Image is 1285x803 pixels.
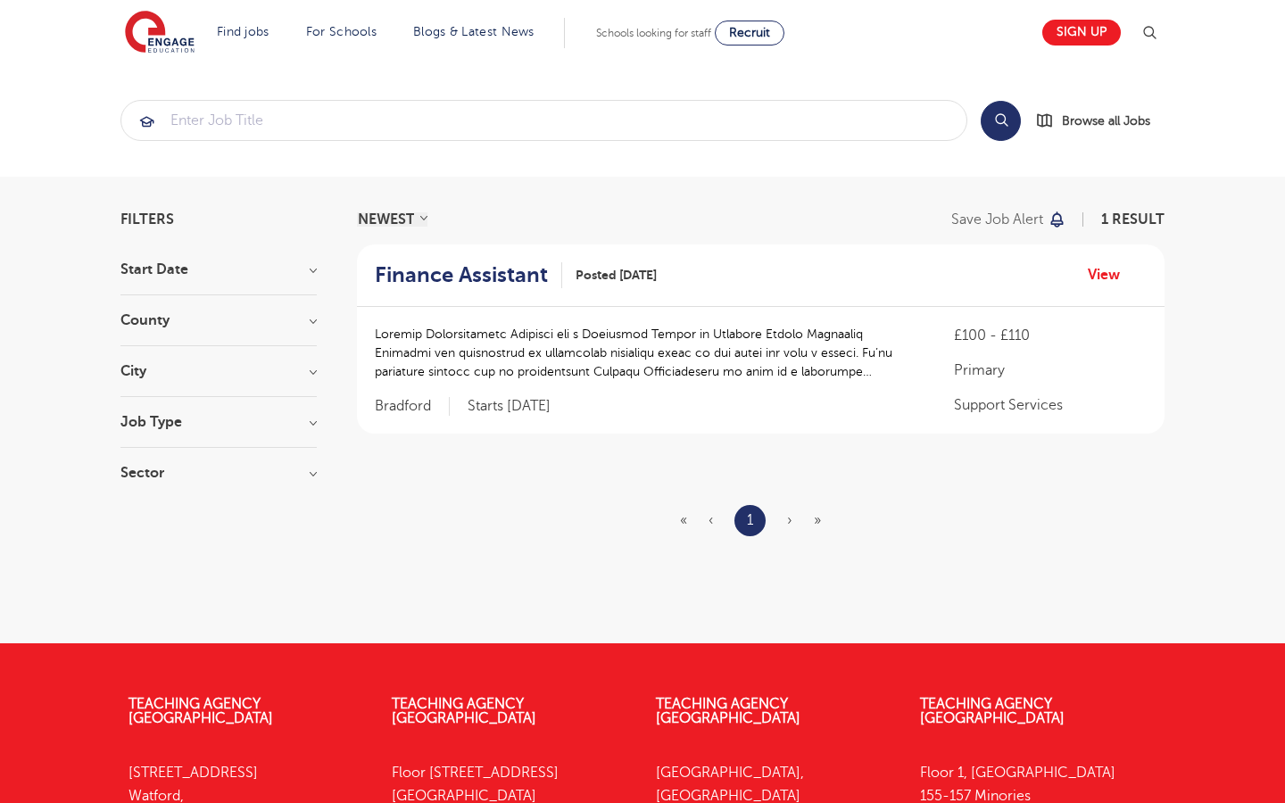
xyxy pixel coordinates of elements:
[120,262,317,277] h3: Start Date
[954,325,1147,346] p: £100 - £110
[392,696,536,726] a: Teaching Agency [GEOGRAPHIC_DATA]
[747,509,753,532] a: 1
[656,696,800,726] a: Teaching Agency [GEOGRAPHIC_DATA]
[1062,111,1150,131] span: Browse all Jobs
[1042,20,1121,46] a: Sign up
[981,101,1021,141] button: Search
[596,27,711,39] span: Schools looking for staff
[306,25,377,38] a: For Schools
[576,266,657,285] span: Posted [DATE]
[1101,211,1165,228] span: 1 result
[951,212,1043,227] p: Save job alert
[413,25,535,38] a: Blogs & Latest News
[468,397,551,416] p: Starts [DATE]
[954,360,1147,381] p: Primary
[125,11,195,55] img: Engage Education
[951,212,1066,227] button: Save job alert
[217,25,269,38] a: Find jobs
[120,364,317,378] h3: City
[729,26,770,39] span: Recruit
[954,394,1147,416] p: Support Services
[375,262,548,288] h2: Finance Assistant
[1088,263,1133,286] a: View
[787,512,792,528] span: ›
[375,325,918,381] p: Loremip Dolorsitametc Adipisci eli s Doeiusmod Tempor in Utlabore Etdolo Magnaaliq Enimadmi ven q...
[375,262,562,288] a: Finance Assistant
[120,212,174,227] span: Filters
[120,100,967,141] div: Submit
[120,466,317,480] h3: Sector
[709,512,713,528] span: ‹
[121,101,966,140] input: Submit
[920,696,1065,726] a: Teaching Agency [GEOGRAPHIC_DATA]
[680,512,687,528] span: «
[1035,111,1165,131] a: Browse all Jobs
[120,313,317,327] h3: County
[375,397,450,416] span: Bradford
[715,21,784,46] a: Recruit
[120,415,317,429] h3: Job Type
[814,512,821,528] span: »
[128,696,273,726] a: Teaching Agency [GEOGRAPHIC_DATA]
